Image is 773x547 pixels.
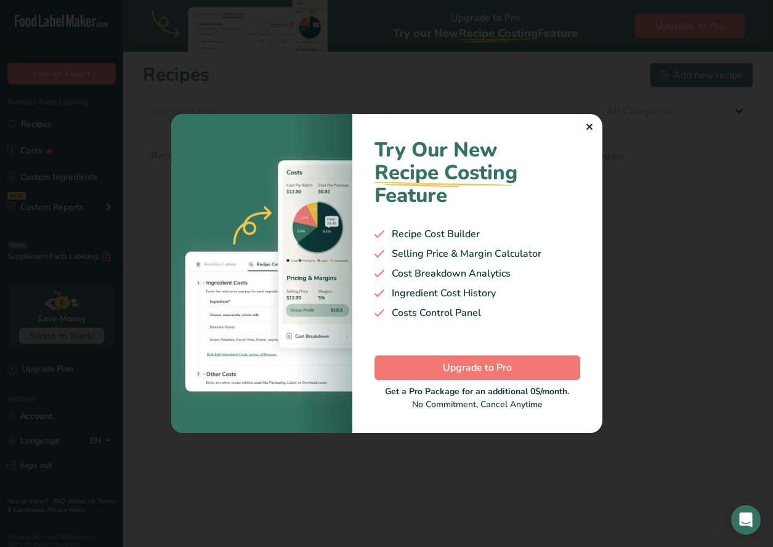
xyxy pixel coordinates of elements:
[374,227,580,241] div: Recipe Cost Builder
[374,385,580,398] div: Get a Pro Package for an additional 0$/month.
[443,360,512,375] span: Upgrade to Pro
[374,246,580,261] div: Selling Price & Margin Calculator
[374,385,580,411] div: No Commitment, Cancel Anytime
[585,120,593,135] div: ✕
[374,355,580,380] button: Upgrade to Pro
[374,159,517,187] span: Recipe Costing
[374,266,580,281] div: Cost Breakdown Analytics
[374,306,580,320] div: Costs Control Panel
[171,114,352,433] img: costing-image-1.bb94421.webp
[374,139,580,207] h1: Try Our New Feature
[731,505,761,535] div: Open Intercom Messenger
[374,286,580,301] div: Ingredient Cost History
